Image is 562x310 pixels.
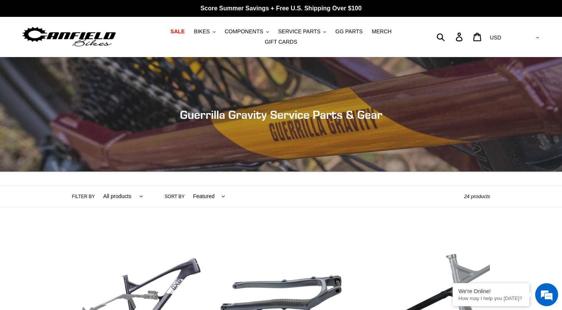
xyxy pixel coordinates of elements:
a: MERCH [368,26,395,37]
button: COMPONENTS [221,26,273,37]
span: GIFT CARDS [265,39,297,45]
span: GG PARTS [335,28,363,35]
span: 24 products [464,194,490,199]
a: GIFT CARDS [261,37,301,47]
button: SERVICE PARTS [274,26,330,37]
input: Search [441,28,460,45]
span: COMPONENTS [225,28,263,35]
img: Canfield Bikes [21,25,117,49]
a: SALE [166,26,188,37]
label: Filter by [72,193,95,200]
button: BIKES [190,26,219,37]
label: Sort by [165,193,185,200]
a: GG PARTS [331,26,366,37]
span: Guerrilla Gravity Service Parts & Gear [180,108,382,121]
p: How may I help you today? [458,295,524,301]
span: BIKES [194,28,210,35]
span: SERVICE PARTS [278,28,320,35]
div: We're Online! [458,288,524,294]
span: MERCH [372,28,391,35]
span: SALE [170,28,185,35]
